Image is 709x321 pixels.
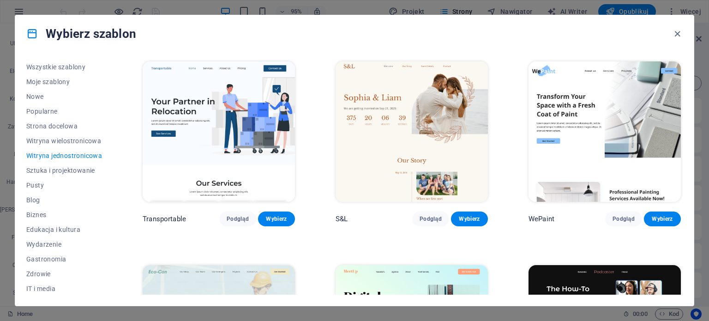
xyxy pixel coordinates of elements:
span: Nowe [26,93,102,100]
button: Podgląd [605,212,642,226]
p: WePaint [529,214,554,224]
img: WePaint [529,61,681,202]
span: IT i media [26,285,102,292]
button: Sztuka i projektowanie [26,163,102,178]
button: Wybierz [258,212,295,226]
span: Wybierz [458,215,481,223]
button: IT i media [26,281,102,296]
span: Zdrowie [26,270,102,278]
button: Podgląd [219,212,256,226]
button: Blog [26,193,102,207]
span: Edukacja i kultura [26,226,102,233]
span: Podgląd [613,215,635,223]
span: Gastronomia [26,255,102,263]
span: Popularne [26,108,102,115]
span: Wybierz [265,215,288,223]
p: S&L [336,214,348,224]
h4: Wybierz szablon [26,26,136,41]
button: Wydarzenie [26,237,102,252]
span: Moje szablony [26,78,102,85]
button: Witryna jednostronicowa [26,148,102,163]
button: Zdrowie [26,266,102,281]
button: Wybierz [451,212,488,226]
button: Witryna wielostronicowa [26,133,102,148]
span: Wszystkie szablony [26,63,102,71]
span: Witryna wielostronicowa [26,137,102,145]
span: Podgląd [420,215,442,223]
button: Edukacja i kultura [26,222,102,237]
button: Popularne [26,104,102,119]
button: Wszystkie szablony [26,60,102,74]
span: Podgląd [227,215,249,223]
img: S&L [336,61,488,202]
span: Biznes [26,211,102,218]
button: Pusty [26,178,102,193]
button: Strona docelowa [26,119,102,133]
span: Strona docelowa [26,122,102,130]
p: Transportable [143,214,186,224]
span: Witryna jednostronicowa [26,152,102,159]
button: Wybierz [644,212,681,226]
button: Nowe [26,89,102,104]
span: Wybierz [651,215,673,223]
img: Transportable [143,61,295,202]
button: Moje szablony [26,74,102,89]
button: Podgląd [412,212,449,226]
span: Wydarzenie [26,241,102,248]
button: Biznes [26,207,102,222]
span: Blog [26,196,102,204]
button: Gastronomia [26,252,102,266]
span: Sztuka i projektowanie [26,167,102,174]
span: Pusty [26,182,102,189]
